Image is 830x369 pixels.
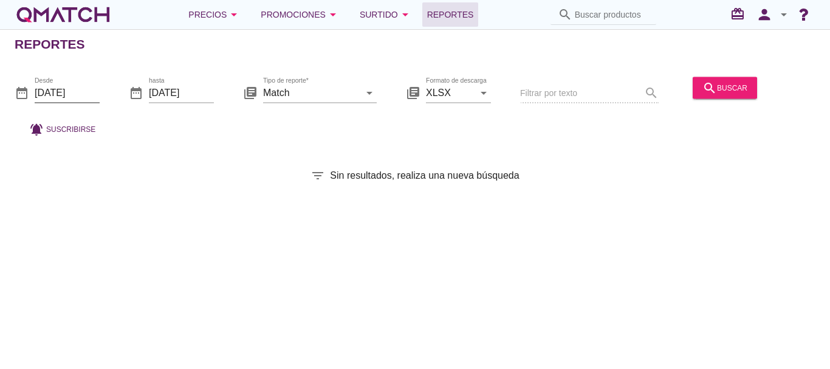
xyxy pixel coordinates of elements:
[362,85,377,100] i: arrow_drop_down
[243,85,258,100] i: library_books
[46,123,95,134] span: Suscribirse
[406,85,420,100] i: library_books
[179,2,251,27] button: Precios
[35,83,100,102] input: Desde
[558,7,572,22] i: search
[752,6,777,23] i: person
[227,7,241,22] i: arrow_drop_down
[129,85,143,100] i: date_range
[15,2,112,27] a: white-qmatch-logo
[263,83,360,102] input: Tipo de reporte*
[422,2,479,27] a: Reportes
[426,83,474,102] input: Formato de descarga
[702,80,747,95] div: buscar
[330,168,519,183] span: Sin resultados, realiza una nueva búsqueda
[398,7,413,22] i: arrow_drop_down
[310,168,325,183] i: filter_list
[19,118,105,140] button: Suscribirse
[777,7,791,22] i: arrow_drop_down
[575,5,649,24] input: Buscar productos
[693,77,757,98] button: buscar
[29,122,46,136] i: notifications_active
[730,7,750,21] i: redeem
[15,35,85,54] h2: Reportes
[360,7,413,22] div: Surtido
[149,83,214,102] input: hasta
[261,7,340,22] div: Promociones
[15,85,29,100] i: date_range
[188,7,241,22] div: Precios
[251,2,350,27] button: Promociones
[427,7,474,22] span: Reportes
[702,80,717,95] i: search
[350,2,422,27] button: Surtido
[326,7,340,22] i: arrow_drop_down
[476,85,491,100] i: arrow_drop_down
